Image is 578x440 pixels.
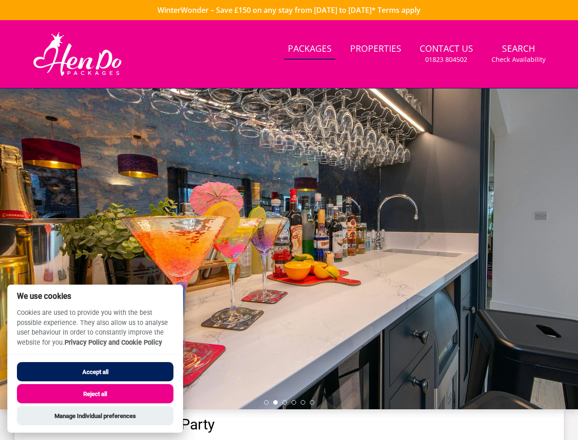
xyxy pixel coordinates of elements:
[17,384,173,403] button: Reject all
[425,55,467,64] small: 01823 804502
[17,406,173,425] button: Manage Individual preferences
[284,39,335,60] a: Packages
[7,292,183,301] h2: We use cookies
[416,39,477,69] a: Contact Us01823 804502
[492,55,546,64] small: Check Availability
[29,31,126,77] img: Hen Do Packages
[29,417,549,433] h1: Packages for your Hen Party
[17,362,173,381] button: Accept all
[346,39,405,60] a: Properties
[488,39,549,69] a: SearchCheck Availability
[65,339,162,346] a: Privacy Policy and Cookie Policy
[7,308,183,354] p: Cookies are used to provide you with the best possible experience. They also allow us to analyse ...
